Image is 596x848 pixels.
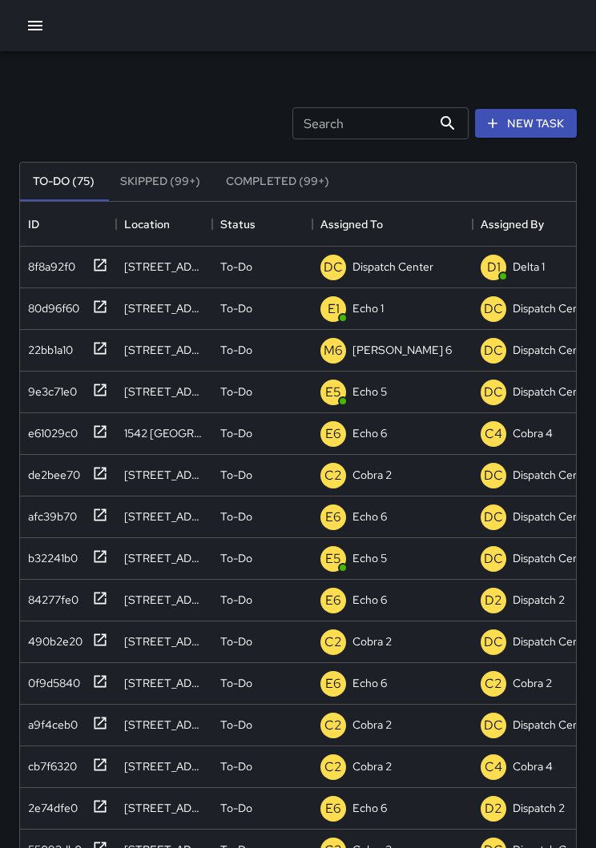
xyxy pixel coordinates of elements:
p: DC [484,299,503,319]
p: Dispatch Center [513,550,594,566]
p: To-Do [220,717,252,733]
p: Cobra 2 [352,633,392,649]
p: Dispatch Center [513,384,594,400]
p: To-Do [220,384,252,400]
p: Delta 1 [513,259,545,275]
p: C2 [324,758,342,777]
button: Completed (99+) [213,163,342,201]
p: E6 [325,799,341,818]
div: Location [116,202,212,247]
p: Echo 6 [352,592,387,608]
p: E6 [325,591,341,610]
div: 1540 San Pablo Avenue [124,592,204,608]
p: C2 [324,466,342,485]
p: To-Do [220,467,252,483]
p: Dispatch Center [352,259,433,275]
p: Echo 1 [352,300,384,316]
p: Echo 6 [352,800,387,816]
button: New Task [475,109,577,139]
div: Assigned By [481,202,544,247]
div: 8f8a92f0 [22,252,75,275]
p: E1 [328,299,340,319]
p: [PERSON_NAME] 6 [352,342,452,358]
p: Dispatch 2 [513,800,565,816]
button: To-Do (75) [20,163,107,201]
p: Dispatch Center [513,300,594,316]
p: Echo 6 [352,508,387,524]
p: Cobra 2 [352,467,392,483]
div: ID [28,202,39,247]
div: 415 24th Street [124,717,204,733]
p: DC [484,466,503,485]
p: C2 [485,674,502,693]
div: ID [20,202,116,247]
p: To-Do [220,508,252,524]
p: To-Do [220,300,252,316]
p: Dispatch Center [513,717,594,733]
p: Cobra 2 [352,758,392,774]
div: e61029c0 [22,419,78,441]
div: 146 Grand Avenue [124,384,204,400]
p: DC [484,508,503,527]
p: To-Do [220,633,252,649]
p: To-Do [220,425,252,441]
p: C4 [485,424,502,444]
p: C2 [324,633,342,652]
div: 505 17th Street [124,550,204,566]
p: DC [484,341,503,360]
div: 415 24th Street [124,758,204,774]
p: DC [484,549,503,569]
div: Assigned To [320,202,383,247]
div: 490b2e20 [22,627,83,649]
p: To-Do [220,592,252,608]
div: 43 Grand Avenue [124,259,204,275]
p: E6 [325,508,341,527]
p: D1 [487,258,501,277]
div: 80d96f60 [22,294,79,316]
div: 1542 Broadway [124,425,204,441]
div: 9e3c71e0 [22,377,77,400]
div: afc39b70 [22,502,77,524]
p: To-Do [220,342,252,358]
p: Cobra 2 [352,717,392,733]
p: DC [324,258,343,277]
p: To-Do [220,550,252,566]
div: cb7f6320 [22,752,77,774]
p: Cobra 4 [513,758,553,774]
p: Echo 5 [352,384,387,400]
p: E6 [325,424,341,444]
div: b32241b0 [22,544,78,566]
p: M6 [324,341,343,360]
p: Dispatch Center [513,342,594,358]
p: To-Do [220,675,252,691]
div: 0f9d5840 [22,669,80,691]
div: de2bee70 [22,460,80,483]
div: Assigned To [312,202,473,247]
div: 84277fe0 [22,585,79,608]
p: To-Do [220,800,252,816]
div: 1500 Broadway [124,508,204,524]
div: 2e74dfe0 [22,794,78,816]
p: DC [484,383,503,402]
button: Skipped (99+) [107,163,213,201]
p: Dispatch Center [513,633,594,649]
div: Status [220,202,256,247]
div: 1508 15th Street [124,342,204,358]
div: Status [212,202,312,247]
p: Echo 5 [352,550,387,566]
p: Echo 6 [352,425,387,441]
p: C2 [324,716,342,735]
p: Cobra 4 [513,425,553,441]
div: 401 9th Street [124,467,204,483]
p: To-Do [220,259,252,275]
div: 449 23rd Street [124,675,204,691]
div: Location [124,202,170,247]
div: 22bb1a10 [22,336,73,358]
p: Dispatch 2 [513,592,565,608]
p: E6 [325,674,341,693]
p: To-Do [220,758,252,774]
p: Cobra 2 [513,675,552,691]
div: a9f4ceb0 [22,710,78,733]
p: DC [484,716,503,735]
div: 102 Frank H. Ogawa Plaza [124,800,204,816]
